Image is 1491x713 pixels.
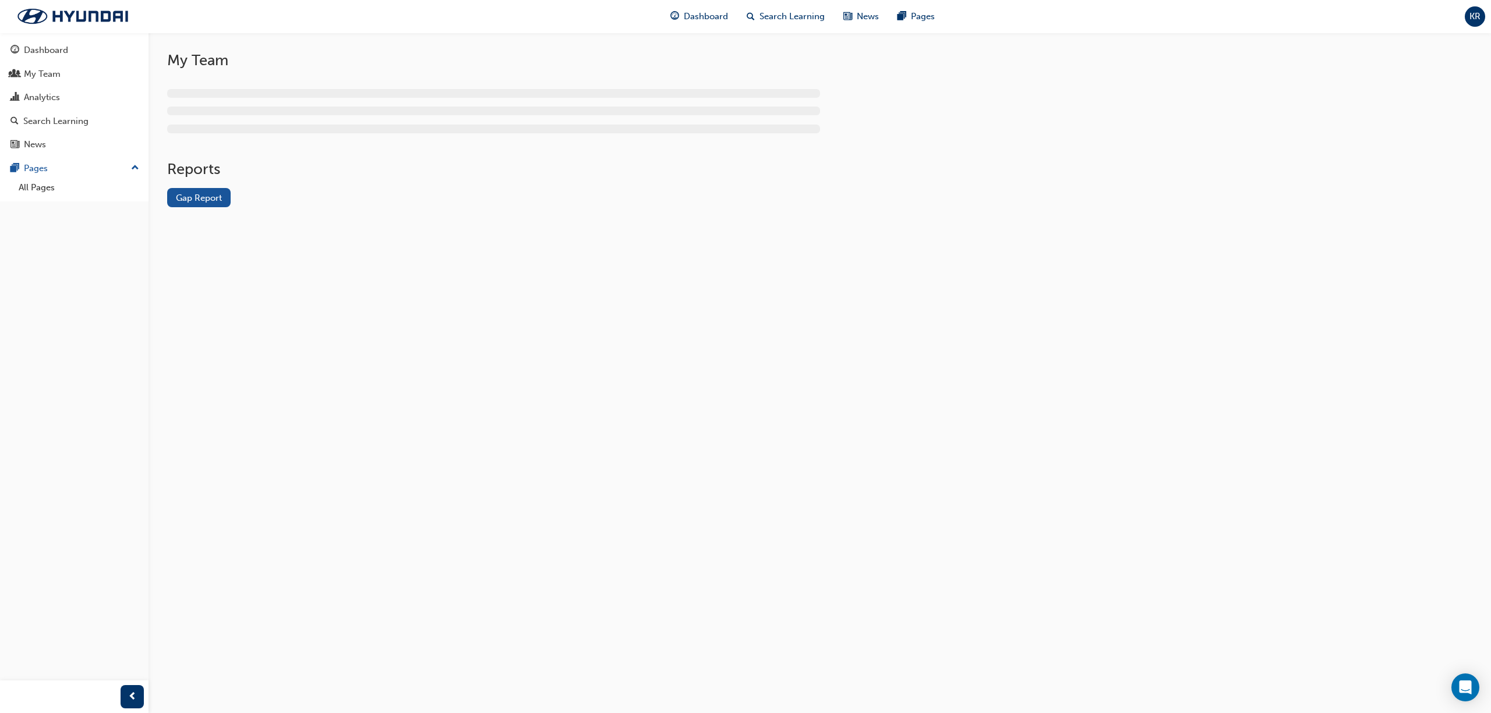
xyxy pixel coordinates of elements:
span: news-icon [843,9,852,24]
a: pages-iconPages [888,5,944,29]
h2: Reports [167,160,1472,179]
a: All Pages [14,179,144,197]
span: Dashboard [684,10,728,23]
div: Dashboard [24,44,68,57]
span: prev-icon [128,690,137,704]
span: News [857,10,879,23]
span: Pages [911,10,935,23]
div: Analytics [24,91,60,104]
a: guage-iconDashboard [661,5,737,29]
span: KR [1469,10,1481,23]
div: Search Learning [23,115,89,128]
a: news-iconNews [834,5,888,29]
span: search-icon [747,9,755,24]
h2: My Team [167,51,1472,70]
a: News [5,134,144,155]
span: pages-icon [10,164,19,174]
span: chart-icon [10,93,19,103]
a: search-iconSearch Learning [737,5,834,29]
img: Trak [6,4,140,29]
div: My Team [24,68,61,81]
button: KR [1465,6,1485,27]
button: Pages [5,158,144,179]
span: people-icon [10,69,19,80]
span: up-icon [131,161,139,176]
span: pages-icon [898,9,906,24]
a: Analytics [5,87,144,108]
a: My Team [5,63,144,85]
a: Search Learning [5,111,144,132]
div: Open Intercom Messenger [1451,673,1479,701]
div: Pages [24,162,48,175]
span: search-icon [10,116,19,127]
span: guage-icon [670,9,679,24]
div: News [24,138,46,151]
a: Dashboard [5,40,144,61]
a: Gap Report [167,188,231,207]
span: Search Learning [759,10,825,23]
span: news-icon [10,140,19,150]
button: DashboardMy TeamAnalyticsSearch LearningNews [5,37,144,158]
span: guage-icon [10,45,19,56]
